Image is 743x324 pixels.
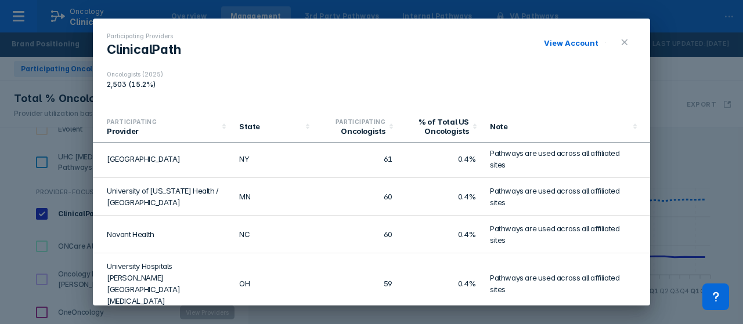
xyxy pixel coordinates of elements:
td: 59 [316,253,399,314]
td: 61 [316,140,399,178]
div: State [239,122,302,131]
td: University of [US_STATE] Health / [GEOGRAPHIC_DATA] [93,178,232,216]
td: University Hospitals [PERSON_NAME][GEOGRAPHIC_DATA][MEDICAL_DATA] [93,253,232,314]
div: Note [490,122,629,131]
div: 2,503 (15.2%) [107,80,163,89]
div: Contact Support [702,283,729,310]
td: OH [232,253,316,314]
td: 60 [316,216,399,253]
td: Pathways are used across all affiliated sites [483,140,650,178]
div: Participating [107,117,218,126]
a: View Account [544,38,598,48]
td: MN [232,178,316,216]
td: 60 [316,178,399,216]
td: Pathways are used across all affiliated sites [483,178,650,216]
td: 0.4% [399,253,483,314]
div: Participating [323,117,385,126]
div: Oncologists (2025) [107,71,163,78]
td: Novant Health [93,216,232,253]
td: NY [232,140,316,178]
td: Pathways are used across all affiliated sites [483,216,650,253]
td: Pathways are used across all affiliated sites [483,253,650,314]
div: % of Total US Oncologists [406,117,469,136]
div: Provider [107,126,218,136]
td: 0.4% [399,178,483,216]
div: Participating Providers [107,32,181,39]
td: [GEOGRAPHIC_DATA] [93,140,232,178]
td: 0.4% [399,140,483,178]
td: 0.4% [399,216,483,253]
h1: ClinicalPath [107,42,181,57]
div: Oncologists [323,126,385,136]
td: NC [232,216,316,253]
